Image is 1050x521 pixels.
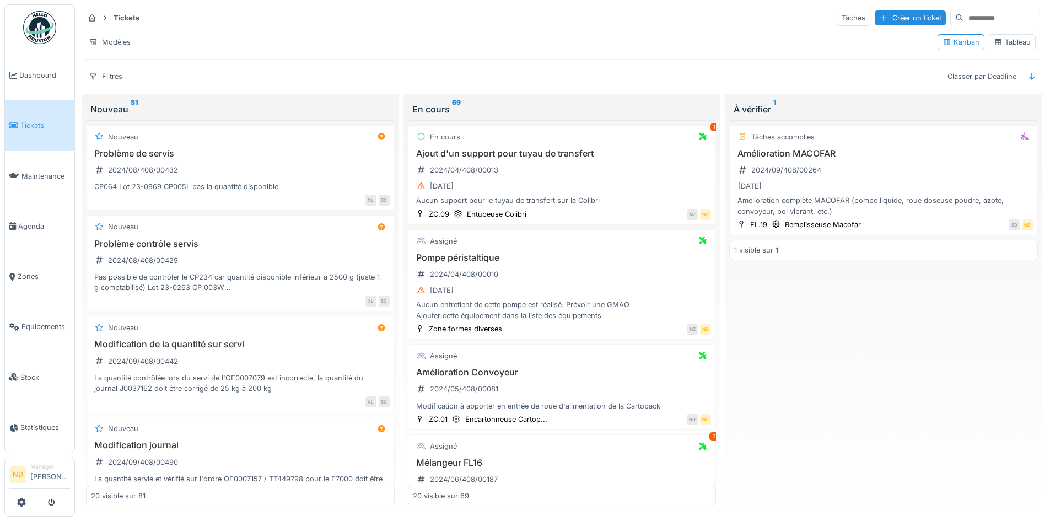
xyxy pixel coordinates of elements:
[91,239,390,249] h3: Problème contrôle servis
[108,323,138,333] div: Nouveau
[5,352,74,402] a: Stock
[700,209,711,220] div: ND
[19,70,70,80] span: Dashboard
[23,11,56,44] img: Badge_color-CXgf-gQk.svg
[687,414,698,425] div: ND
[994,37,1031,47] div: Tableau
[91,440,390,450] h3: Modification journal
[84,34,136,50] div: Modèles
[750,219,767,230] div: FL.19
[84,68,127,84] div: Filtres
[379,195,390,206] div: SC
[785,219,861,230] div: Remplisseuse Macofar
[21,321,70,332] span: Équipements
[18,221,70,232] span: Agenda
[91,491,146,501] div: 20 visible sur 81
[108,457,178,468] div: 2024/09/408/00490
[365,296,376,307] div: XL
[91,272,390,293] div: Pas possible de contrôler le CP234 car quantité disponible inférieur à 2500 g (juste 1 g comptabi...
[943,37,979,47] div: Kanban
[1009,219,1020,230] div: SD
[430,285,454,296] div: [DATE]
[430,236,457,246] div: Assigné
[30,463,70,471] div: Manager
[430,181,454,191] div: [DATE]
[430,269,498,280] div: 2024/04/408/00010
[5,50,74,100] a: Dashboard
[734,148,1033,159] h3: Amélioration MACOFAR
[429,209,449,219] div: ZC.09
[413,299,712,320] div: Aucun entretient de cette pompe est réalisé. Prévoir une GMAO Ajouter cette équipement dans la li...
[109,13,144,23] strong: Tickets
[452,103,461,116] sup: 69
[467,209,526,219] div: Entubeuse Colibri
[687,324,698,335] div: NZ
[430,384,498,394] div: 2024/05/408/00081
[710,123,718,131] div: 1
[108,255,178,266] div: 2024/08/408/00429
[738,181,762,191] div: [DATE]
[875,10,946,25] div: Créer un ticket
[412,103,712,116] div: En cours
[837,10,870,26] div: Tâches
[5,302,74,352] a: Équipements
[413,401,712,411] div: Modification à apporter en entrée de roue d'alimentation de la Cartopack
[430,132,460,142] div: En cours
[108,423,138,434] div: Nouveau
[20,422,70,433] span: Statistiques
[91,148,390,159] h3: Problème de servis
[5,201,74,251] a: Agenda
[430,165,498,175] div: 2024/04/408/00013
[131,103,138,116] sup: 81
[90,103,390,116] div: Nouveau
[430,441,457,452] div: Assigné
[379,396,390,407] div: SC
[734,103,1033,116] div: À vérifier
[9,466,26,483] li: ND
[365,396,376,407] div: XL
[429,324,502,334] div: Zone formes diverses
[108,356,178,367] div: 2024/09/408/00442
[700,324,711,335] div: ND
[943,68,1021,84] div: Classer par Deadline
[734,245,778,255] div: 1 visible sur 1
[9,463,70,489] a: ND Manager[PERSON_NAME]
[5,251,74,302] a: Zones
[5,151,74,201] a: Maintenance
[30,463,70,486] li: [PERSON_NAME]
[413,458,712,468] h3: Mélangeur FL16
[108,222,138,232] div: Nouveau
[379,296,390,307] div: SC
[108,132,138,142] div: Nouveau
[709,432,718,441] div: 2
[687,209,698,220] div: NZ
[91,181,390,192] div: CP064 Lot 23-0969 CP005L pas la quantité disponible
[5,402,74,453] a: Statistiques
[91,373,390,394] div: La quantité contrôlée lors du servi de l'OF0007079 est incorrecte, la quantité du journal J003716...
[413,195,712,206] div: Aucun support pour le tuyau de transfert sur la Colibri
[91,339,390,350] h3: Modification de la quantité sur servi
[18,271,70,282] span: Zones
[1022,219,1033,230] div: ND
[465,414,547,425] div: Encartonneuse Cartop...
[413,367,712,378] h3: Amélioration Convoyeur
[751,165,821,175] div: 2024/09/408/00264
[20,372,70,383] span: Stock
[751,132,815,142] div: Tâches accomplies
[700,414,711,425] div: ND
[429,414,448,425] div: ZC.01
[21,171,70,181] span: Maintenance
[413,253,712,263] h3: Pompe péristaltique
[91,474,390,495] div: La quantité servie et vérifié sur l'ordre OF0007157 / TT449798 pour le F7000 doit être modifiée :...
[734,195,1033,216] div: Amélioration complète MACOFAR (pompe liquide, roue doseuse poudre, azote, convoyeur, bol vibrant,...
[430,351,457,361] div: Assigné
[773,103,776,116] sup: 1
[430,474,498,485] div: 2024/06/408/00187
[413,491,469,501] div: 20 visible sur 69
[365,195,376,206] div: XL
[108,165,178,175] div: 2024/08/408/00432
[5,100,74,151] a: Tickets
[413,148,712,159] h3: Ajout d'un support pour tuyau de transfert
[20,120,70,131] span: Tickets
